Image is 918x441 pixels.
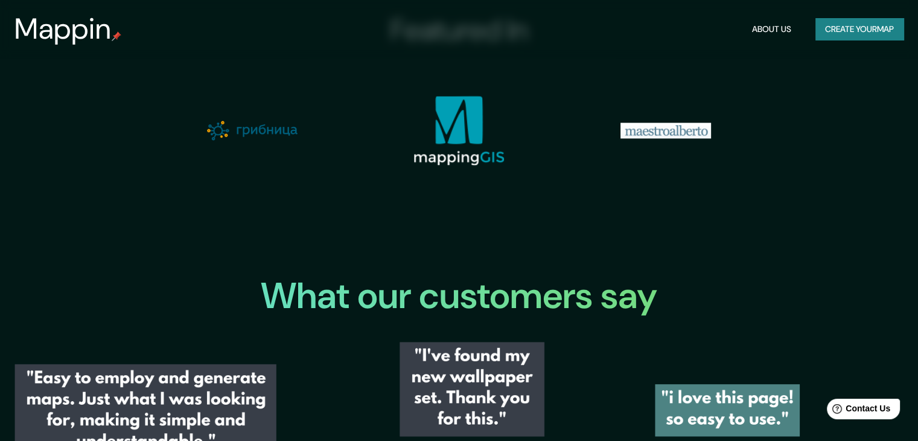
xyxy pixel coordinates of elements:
[815,18,904,40] button: Create yourmap
[413,95,504,166] img: mappinggis-logo
[207,121,298,140] img: gribnica-logo
[14,12,112,46] h3: Mappin
[747,18,796,40] button: About Us
[112,31,121,41] img: mappin-pin
[620,123,711,138] img: maestroalberto-logo
[811,394,905,428] iframe: Help widget launcher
